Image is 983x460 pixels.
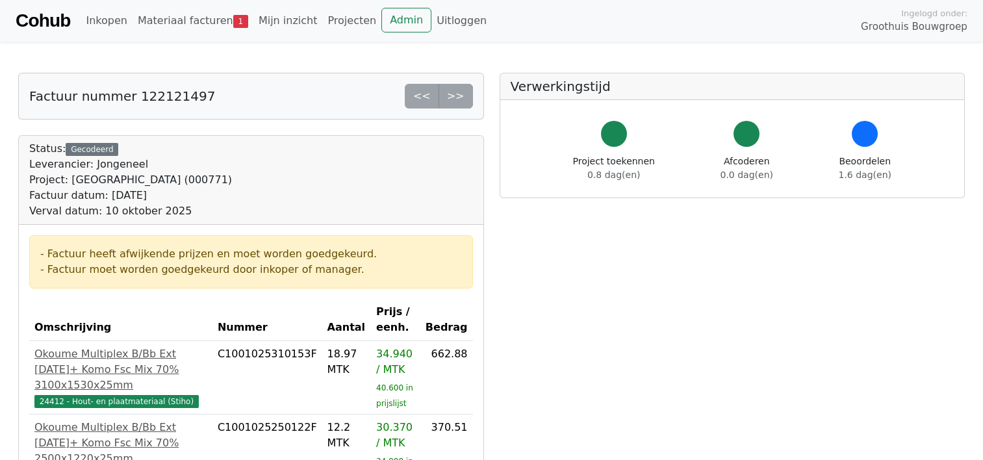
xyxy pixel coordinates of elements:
[839,155,891,182] div: Beoordelen
[212,299,322,341] th: Nummer
[34,346,207,393] div: Okoume Multiplex B/Bb Ext [DATE]+ Komo Fsc Mix 70% 3100x1530x25mm
[419,341,472,415] td: 662.88
[29,88,215,104] h5: Factuur nummer 122121497
[212,341,322,415] td: C1001025310153F
[376,420,414,451] div: 30.370 / MTK
[16,5,70,36] a: Cohub
[29,157,232,172] div: Leverancier: Jongeneel
[431,8,492,34] a: Uitloggen
[721,155,773,182] div: Afcoderen
[66,143,118,156] div: Gecodeerd
[29,203,232,219] div: Verval datum: 10 oktober 2025
[861,19,967,34] span: Groothuis Bouwgroep
[839,170,891,180] span: 1.6 dag(en)
[419,299,472,341] th: Bedrag
[253,8,323,34] a: Mijn inzicht
[573,155,655,182] div: Project toekennen
[133,8,253,34] a: Materiaal facturen1
[29,172,232,188] div: Project: [GEOGRAPHIC_DATA] (000771)
[29,188,232,203] div: Factuur datum: [DATE]
[721,170,773,180] span: 0.0 dag(en)
[371,299,419,341] th: Prijs / eenh.
[381,8,431,32] a: Admin
[322,299,371,341] th: Aantal
[376,346,414,377] div: 34.940 / MTK
[327,420,366,451] div: 12.2 MTK
[322,8,381,34] a: Projecten
[40,246,462,262] div: - Factuur heeft afwijkende prijzen en moet worden goedgekeurd.
[233,15,248,28] span: 1
[81,8,132,34] a: Inkopen
[29,299,212,341] th: Omschrijving
[511,79,954,94] h5: Verwerkingstijd
[901,7,967,19] span: Ingelogd onder:
[40,262,462,277] div: - Factuur moet worden goedgekeurd door inkoper of manager.
[376,383,413,408] sub: 40.600 in prijslijst
[587,170,640,180] span: 0.8 dag(en)
[34,395,199,408] span: 24412 - Hout- en plaatmateriaal (Stiho)
[34,346,207,409] a: Okoume Multiplex B/Bb Ext [DATE]+ Komo Fsc Mix 70% 3100x1530x25mm24412 - Hout- en plaatmateriaal ...
[327,346,366,377] div: 18.97 MTK
[29,141,232,219] div: Status:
